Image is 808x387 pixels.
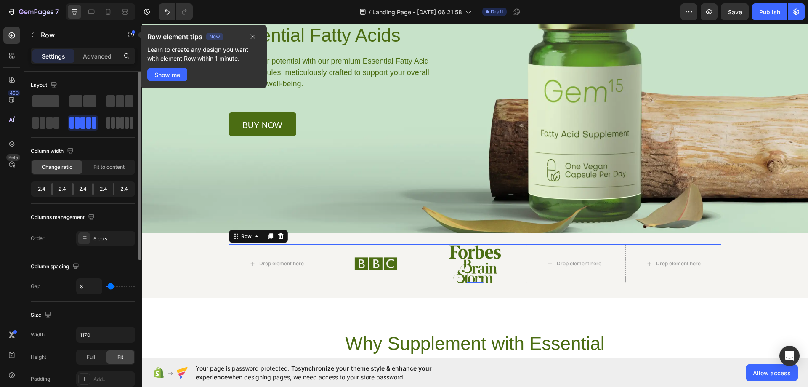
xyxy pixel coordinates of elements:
div: Drop element here [117,237,162,243]
span: Save [728,8,742,16]
span: Fit to content [93,163,125,171]
iframe: Design area [142,24,808,358]
span: Draft [491,8,503,16]
span: Change ratio [42,163,72,171]
div: 2.4 [53,183,72,195]
div: 2.4 [94,183,113,195]
img: gempages_581586071716889513-50816655-148e-431e-b00f-49d8c5057059.png [305,221,361,236]
span: Fit [117,353,123,361]
p: Row [41,30,112,40]
div: Size [31,310,53,321]
span: synchronize your theme style & enhance your experience [196,365,432,381]
button: Publish [752,3,787,20]
div: 2.4 [114,183,133,195]
p: buy now [101,97,141,106]
h2: Why Supplement with Essential Fatty Acids? [183,308,484,355]
div: Open Intercom Messenger [779,346,800,366]
div: Drop element here [514,237,559,243]
div: Beta [6,154,20,161]
span: Your page is password protected. To when designing pages, we need access to your store password. [196,364,465,382]
div: Gap [31,283,40,290]
div: Padding [31,375,50,383]
div: 2.4 [32,183,51,195]
p: 7 [55,7,59,17]
div: Columns management [31,212,96,223]
p: Unlock your potential with our premium Essential Fatty Acid (EFA) capsules, meticulously crafted ... [88,32,300,66]
div: Drop element here [415,237,460,243]
span: Allow access [753,368,791,377]
p: Settings [42,52,65,61]
div: 2.4 [74,183,93,195]
div: 450 [8,90,20,96]
button: Allow access [746,364,798,381]
span: / [369,8,371,16]
button: Save [721,3,749,20]
img: gempages_581586071716889513-5171e78e-cd52-4bf4-af1e-00bce5076423.png [311,236,355,260]
span: Full [87,353,95,361]
img: gempages_581586071716889513-4cc3d361-629b-43a9-a6c7-71f64838d026.png [212,230,256,250]
div: Layout [31,80,59,91]
a: buy now [87,89,154,112]
div: Undo/Redo [159,3,193,20]
div: Add... [93,376,133,383]
input: Auto [77,327,135,342]
div: Order [31,235,45,242]
p: Advanced [83,52,112,61]
div: Row [98,209,112,216]
div: Height [31,353,46,361]
span: Landing Page - [DATE] 06:21:58 [372,8,462,16]
input: Auto [77,279,102,294]
div: Column width [31,146,75,157]
div: 5 cols [93,235,133,243]
div: Width [31,331,45,339]
div: Publish [759,8,780,16]
div: Column spacing [31,261,81,272]
button: 7 [3,3,63,20]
